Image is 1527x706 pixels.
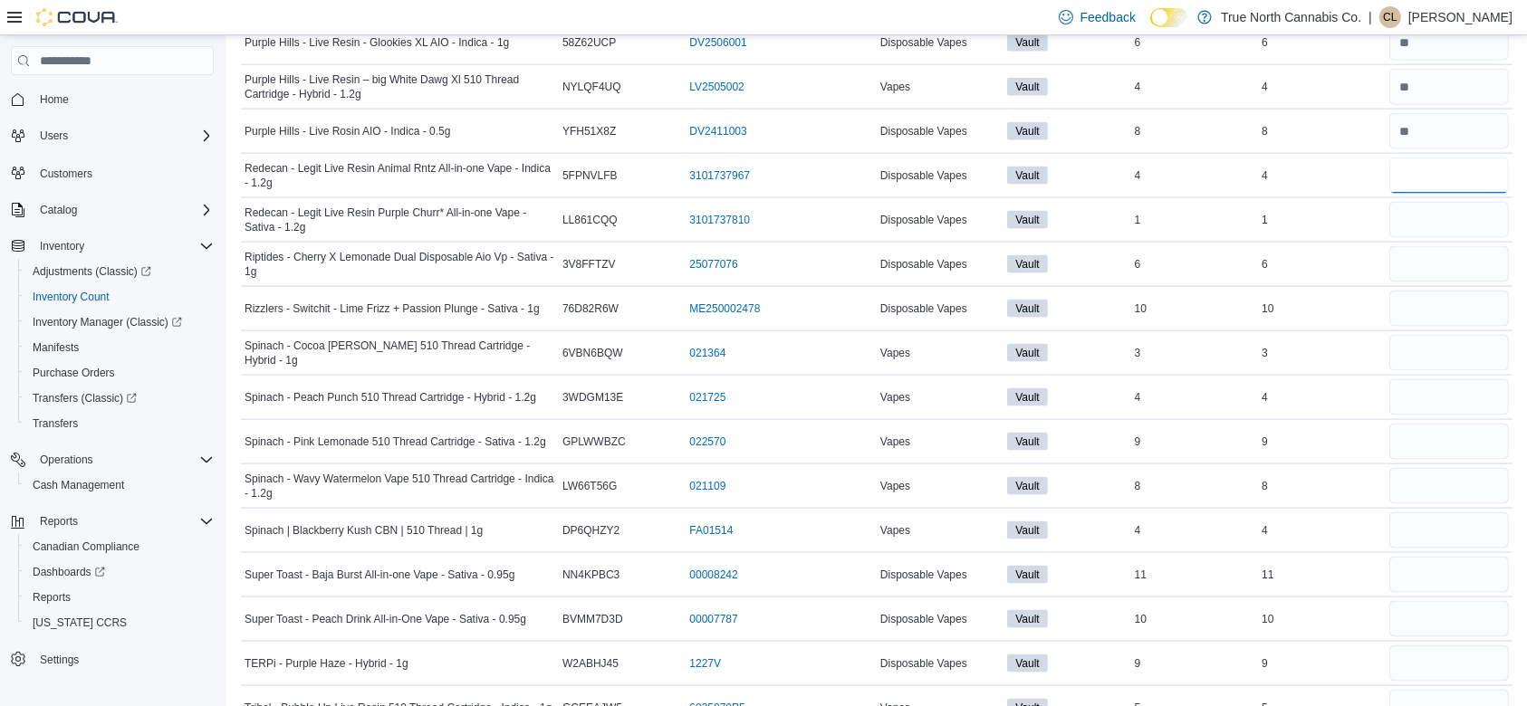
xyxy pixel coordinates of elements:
span: Inventory [40,239,84,253]
a: Transfers (Classic) [18,386,221,411]
span: Customers [33,161,214,184]
div: 9 [1131,431,1258,453]
p: | [1369,6,1372,28]
span: Super Toast - Peach Drink All-in-One Vape - Sativa - 0.95g [245,612,526,626]
a: 00007787 [689,612,737,626]
a: 3101737810 [689,213,750,227]
span: CL [1383,6,1397,28]
a: Inventory Count [25,286,117,308]
a: Inventory Manager (Classic) [18,310,221,335]
span: Catalog [33,199,214,221]
span: Vault [1015,611,1039,627]
a: DV2411003 [689,124,746,138]
span: Vault [1015,167,1039,184]
span: Transfers [33,416,78,431]
span: Reports [25,587,214,608]
span: Vault [1007,167,1047,185]
a: Manifests [25,337,86,358]
span: Vault [1015,123,1039,139]
span: Operations [40,453,93,467]
a: 021725 [689,390,725,405]
span: 3V8FFTZV [562,257,616,272]
a: Inventory Manager (Classic) [25,311,189,333]
span: Vapes [880,80,910,94]
button: Operations [4,447,221,472]
span: Spinach - Pink Lemonade 510 Thread Cartridge - Sativa - 1.2g [245,434,546,449]
div: 8 [1131,475,1258,497]
span: Dark Mode [1150,27,1151,28]
div: 8 [1258,475,1385,497]
div: 3 [1131,342,1258,364]
div: 10 [1258,608,1385,630]
div: 1 [1258,209,1385,231]
span: Home [33,88,214,110]
a: LV2505002 [689,80,744,94]
button: Reports [18,585,221,610]
span: Vault [1007,388,1047,406]
span: Vault [1007,433,1047,451]
span: NN4KPBC3 [562,568,619,582]
div: 9 [1258,653,1385,674]
a: Reports [25,587,78,608]
span: Inventory Count [25,286,214,308]
img: Cova [36,8,118,26]
span: YFH51X8Z [562,124,616,138]
span: Vapes [880,390,910,405]
span: Vault [1015,389,1039,405]
a: Settings [33,649,86,671]
span: W2ABHJ45 [562,656,619,671]
div: 4 [1258,520,1385,541]
span: Reports [33,510,214,532]
div: 8 [1131,120,1258,142]
span: 6VBN6BQW [562,346,623,360]
a: ME250002478 [689,301,760,316]
a: Customers [33,163,100,185]
div: 6 [1258,253,1385,275]
span: Vault [1007,33,1047,52]
span: Vault [1015,655,1039,672]
span: DP6QHZY2 [562,523,619,538]
a: 021109 [689,479,725,493]
span: LW66T56G [562,479,617,493]
span: Purple Hills - Live Rosin AIO - Indica - 0.5g [245,124,450,138]
span: Settings [33,648,214,671]
div: 10 [1131,608,1258,630]
div: 6 [1131,253,1258,275]
span: Inventory Manager (Classic) [25,311,214,333]
span: Adjustments (Classic) [25,261,214,282]
span: Vault [1007,300,1047,318]
span: Vault [1007,610,1047,628]
span: Vault [1007,255,1047,273]
span: Vapes [880,479,910,493]
span: Manifests [25,337,214,358]
button: Customers [4,159,221,186]
span: Transfers [25,413,214,434]
span: Vapes [880,346,910,360]
div: 10 [1131,298,1258,320]
span: Purple Hills - Live Resin – big White Dawg Xl 510 Thread Cartridge - Hybrid - 1.2g [245,72,555,101]
span: Vault [1007,78,1047,96]
button: Home [4,86,221,112]
button: Catalog [33,199,84,221]
div: 4 [1131,76,1258,98]
span: Purchase Orders [25,362,214,384]
span: Vault [1007,654,1047,673]
button: Cash Management [18,472,221,498]
span: Washington CCRS [25,612,214,634]
span: Vault [1015,256,1039,272]
span: Super Toast - Baja Burst All-in-one Vape - Sativa - 0.95g [245,568,514,582]
span: Redecan - Legit Live Resin Animal Rntz All-in-one Vape - Indica - 1.2g [245,161,555,190]
a: FA01514 [689,523,733,538]
span: Transfers (Classic) [33,391,137,405]
button: Manifests [18,335,221,360]
span: Cash Management [33,478,124,492]
a: 25077076 [689,257,737,272]
span: TERPi - Purple Haze - Hybrid - 1g [245,656,408,671]
div: 1 [1131,209,1258,231]
a: [US_STATE] CCRS [25,612,134,634]
a: Home [33,89,76,110]
a: Adjustments (Classic) [25,261,158,282]
span: Manifests [33,340,79,355]
span: Home [40,92,69,107]
a: Transfers (Classic) [25,387,144,409]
